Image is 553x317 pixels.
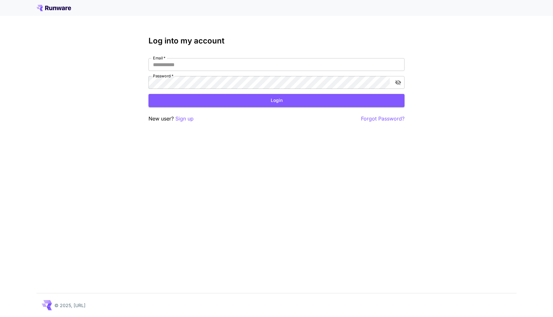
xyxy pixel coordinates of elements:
[392,77,404,88] button: toggle password visibility
[54,302,85,309] p: © 2025, [URL]
[148,115,194,123] p: New user?
[153,73,173,79] label: Password
[148,36,405,45] h3: Log into my account
[361,115,405,123] button: Forgot Password?
[175,115,194,123] button: Sign up
[153,55,165,61] label: Email
[148,94,405,107] button: Login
